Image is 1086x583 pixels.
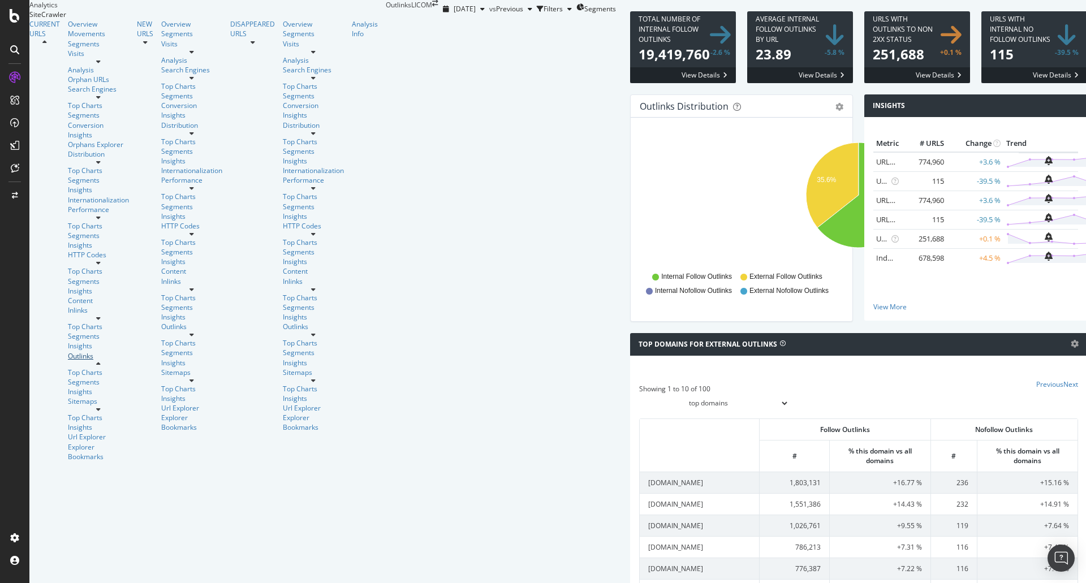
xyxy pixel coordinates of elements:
a: Outlinks [283,322,344,331]
span: External Nofollow Outlinks [749,286,829,296]
a: Insights [283,110,344,120]
div: Conversion [161,101,222,110]
a: Segments [161,202,222,211]
a: Movements [68,29,129,38]
td: +14.91 % [977,493,1078,515]
a: Orphan URLs [68,75,129,84]
div: Sitemaps [283,368,344,377]
a: URLs with External Follow Outlinks [876,195,993,205]
a: Previous [1036,379,1063,389]
div: Top Charts [283,338,344,348]
td: 774,960 [902,191,947,210]
a: Top Charts [283,81,344,91]
a: Insights [283,156,344,166]
a: Insights [161,358,222,368]
a: Performance [68,205,129,214]
a: Inlinks [68,305,129,315]
a: Segments [283,348,344,357]
td: [DOMAIN_NAME] [640,472,760,493]
div: Insights [68,341,129,351]
div: Segments [68,377,129,387]
a: Top Charts [68,322,129,331]
a: Segments [68,110,129,120]
td: 1,551,386 [760,493,830,515]
div: Top Charts [68,221,129,231]
a: Top Charts [68,413,129,422]
th: Trend [1003,135,1019,152]
a: Search Engines [283,65,344,75]
a: Segments [161,29,222,38]
a: Segments [161,146,222,156]
div: Insights [283,394,344,403]
div: Inlinks [161,277,222,286]
div: A chart. [640,136,1078,267]
div: Insights [283,257,344,266]
a: Segments [283,303,344,312]
td: +4.5 % [947,248,1003,267]
a: Overview [68,19,129,29]
div: Segments [68,231,129,240]
div: bell-plus [1045,232,1053,241]
a: CURRENT URLS [29,19,60,38]
div: Analysis [161,55,222,65]
div: bell-plus [1045,156,1053,165]
div: bell-plus [1045,252,1053,261]
div: Insights [68,387,129,396]
div: Open Intercom Messenger [1048,545,1075,572]
th: Change [947,135,1003,152]
td: 774,960 [902,152,947,172]
a: Top Charts [283,192,344,201]
a: DISAPPEARED URLS [230,19,275,38]
a: Top Charts [68,266,129,276]
a: Outlinks [161,322,222,331]
a: Top Charts [161,81,222,91]
div: Url Explorer [68,432,129,442]
a: Overview [283,19,344,29]
td: 1,803,131 [760,472,830,493]
a: Distribution [68,149,129,159]
div: Segments [283,247,344,257]
a: Segments [68,277,129,286]
td: +9.55 % [830,515,930,536]
a: Visits [161,39,222,49]
a: URLs with Internal No Follow Outlinks [876,176,1003,186]
div: Internationalization [283,166,344,175]
th: % this domain vs all domains [977,440,1078,471]
td: +14.43 % [830,493,930,515]
a: Insights [68,286,129,296]
a: Internationalization [161,166,222,175]
th: Metric [873,135,902,152]
div: Sitemaps [161,368,222,377]
a: Content [161,266,222,276]
a: Top Charts [68,166,129,175]
a: Internationalization [68,195,129,205]
a: Segments [68,331,129,341]
div: Insights [68,422,129,432]
div: Segments [68,175,129,185]
span: 2025 Sep. 5th [454,4,476,14]
a: Segments [161,303,222,312]
a: Segments [161,91,222,101]
a: Performance [161,175,222,185]
a: Segments [283,202,344,211]
a: Explorer Bookmarks [161,413,222,432]
a: Url Explorer [161,403,222,413]
a: Segments [283,146,344,156]
div: Top Charts [283,237,344,247]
